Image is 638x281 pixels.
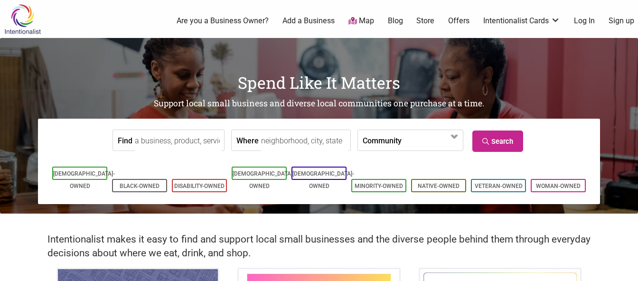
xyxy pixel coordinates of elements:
[388,16,403,26] a: Blog
[292,170,354,189] a: [DEMOGRAPHIC_DATA]-Owned
[120,183,159,189] a: Black-Owned
[174,183,225,189] a: Disability-Owned
[261,130,348,151] input: neighborhood, city, state
[135,130,222,151] input: a business, product, service
[348,16,374,27] a: Map
[118,130,132,150] label: Find
[363,130,402,150] label: Community
[574,16,595,26] a: Log In
[47,233,591,260] h2: Intentionalist makes it easy to find and support local small businesses and the diverse people be...
[53,170,115,189] a: [DEMOGRAPHIC_DATA]-Owned
[475,183,523,189] a: Veteran-Owned
[355,183,403,189] a: Minority-Owned
[236,130,259,150] label: Where
[483,16,560,26] a: Intentionalist Cards
[418,183,460,189] a: Native-Owned
[177,16,269,26] a: Are you a Business Owner?
[536,183,581,189] a: Woman-Owned
[416,16,434,26] a: Store
[609,16,634,26] a: Sign up
[448,16,469,26] a: Offers
[282,16,335,26] a: Add a Business
[233,170,294,189] a: [DEMOGRAPHIC_DATA]-Owned
[472,131,523,152] a: Search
